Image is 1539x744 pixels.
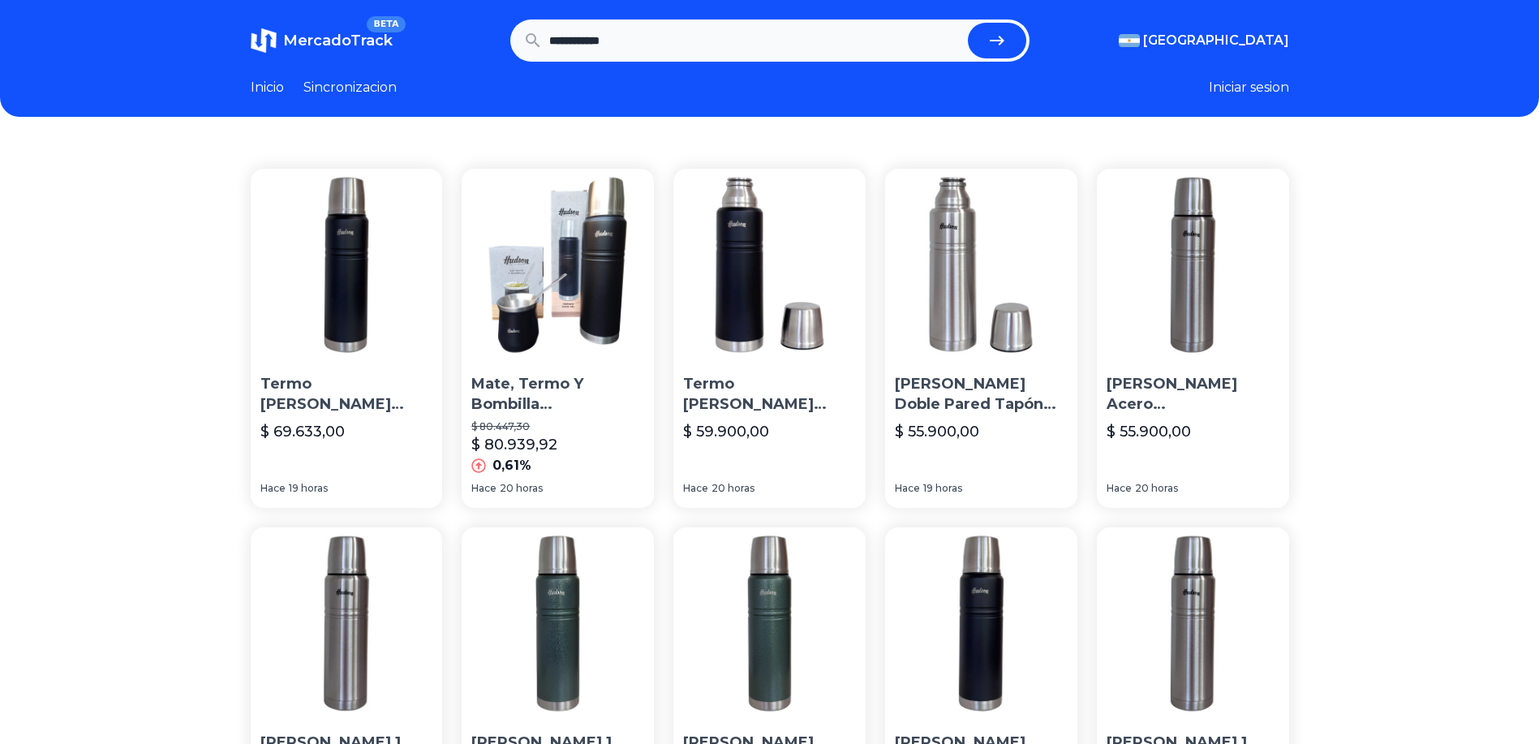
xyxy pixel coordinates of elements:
[895,374,1068,415] p: [PERSON_NAME] Doble Pared Tapón Acero A Presión 1 L Tapa Mate
[251,28,393,54] a: MercadoTrackBETA
[492,456,531,475] p: 0,61%
[1107,374,1279,415] p: [PERSON_NAME] Acero [PERSON_NAME] Inoxidable 1 Litro
[471,374,644,415] p: Mate, Termo Y Bombilla [PERSON_NAME] Acero Inoxidable Set
[251,169,443,508] a: Termo Hudson Acero Negro 1 Litro De Acero InoxidableTermo [PERSON_NAME] Acero Negro 1 Litro [PERS...
[1097,169,1289,508] a: Termo Hudson Acero Pulido De Acero Inoxidable 1 Litro[PERSON_NAME] Acero [PERSON_NAME] Inoxidable...
[895,482,920,495] span: Hace
[1107,420,1191,443] p: $ 55.900,00
[500,482,543,495] span: 20 horas
[683,374,856,415] p: Termo [PERSON_NAME] Negro Doble Pared Tapón Acero A Presión 1l Hsk
[1119,31,1289,50] button: [GEOGRAPHIC_DATA]
[251,169,443,361] img: Termo Hudson Acero Negro 1 Litro De Acero Inoxidable
[260,374,433,415] p: Termo [PERSON_NAME] Acero Negro 1 Litro [PERSON_NAME] Inoxidable
[683,482,708,495] span: Hace
[885,527,1077,720] img: Termo Hudson Acero 1 Litro De Acero Inoxidable 24hs
[251,28,277,54] img: MercadoTrack
[1119,34,1140,47] img: Argentina
[895,420,979,443] p: $ 55.900,00
[673,169,866,508] a: Termo Hudson Negro Doble Pared Tapón Acero A Presión 1l HskTermo [PERSON_NAME] Negro Doble Pared ...
[251,527,443,720] img: Termo Hudson 1 Litro De Acero Inoxidable
[1143,31,1289,50] span: [GEOGRAPHIC_DATA]
[471,482,497,495] span: Hace
[673,169,866,361] img: Termo Hudson Negro Doble Pared Tapón Acero A Presión 1l Hsk
[923,482,962,495] span: 19 horas
[289,482,328,495] span: 19 horas
[885,169,1077,361] img: Termo Hudson Doble Pared Tapón Acero A Presión 1 L Tapa Mate
[462,169,654,361] img: Mate, Termo Y Bombilla Hudson Acero Inoxidable Set
[251,78,284,97] a: Inicio
[303,78,397,97] a: Sincronizacion
[283,32,393,49] span: MercadoTrack
[1107,482,1132,495] span: Hace
[462,169,654,508] a: Mate, Termo Y Bombilla Hudson Acero Inoxidable SetMate, Termo Y Bombilla [PERSON_NAME] Acero Inox...
[711,482,754,495] span: 20 horas
[260,482,286,495] span: Hace
[367,16,405,32] span: BETA
[471,420,644,433] p: $ 80.447,30
[1135,482,1178,495] span: 20 horas
[260,420,345,443] p: $ 69.633,00
[1097,527,1289,720] img: Termo Hudson Acero Pulido 1 Litro De Acero Inoxidable
[471,433,557,456] p: $ 80.939,92
[462,527,654,720] img: Termo Hudson 1 Litro De Acero Inoxidable
[673,527,866,720] img: Termo Hudson Acero Verde 1 Litro De Acero Inoxidable
[1097,169,1289,361] img: Termo Hudson Acero Pulido De Acero Inoxidable 1 Litro
[683,420,769,443] p: $ 59.900,00
[885,169,1077,508] a: Termo Hudson Doble Pared Tapón Acero A Presión 1 L Tapa Mate[PERSON_NAME] Doble Pared Tapón Acero...
[1209,78,1289,97] button: Iniciar sesion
